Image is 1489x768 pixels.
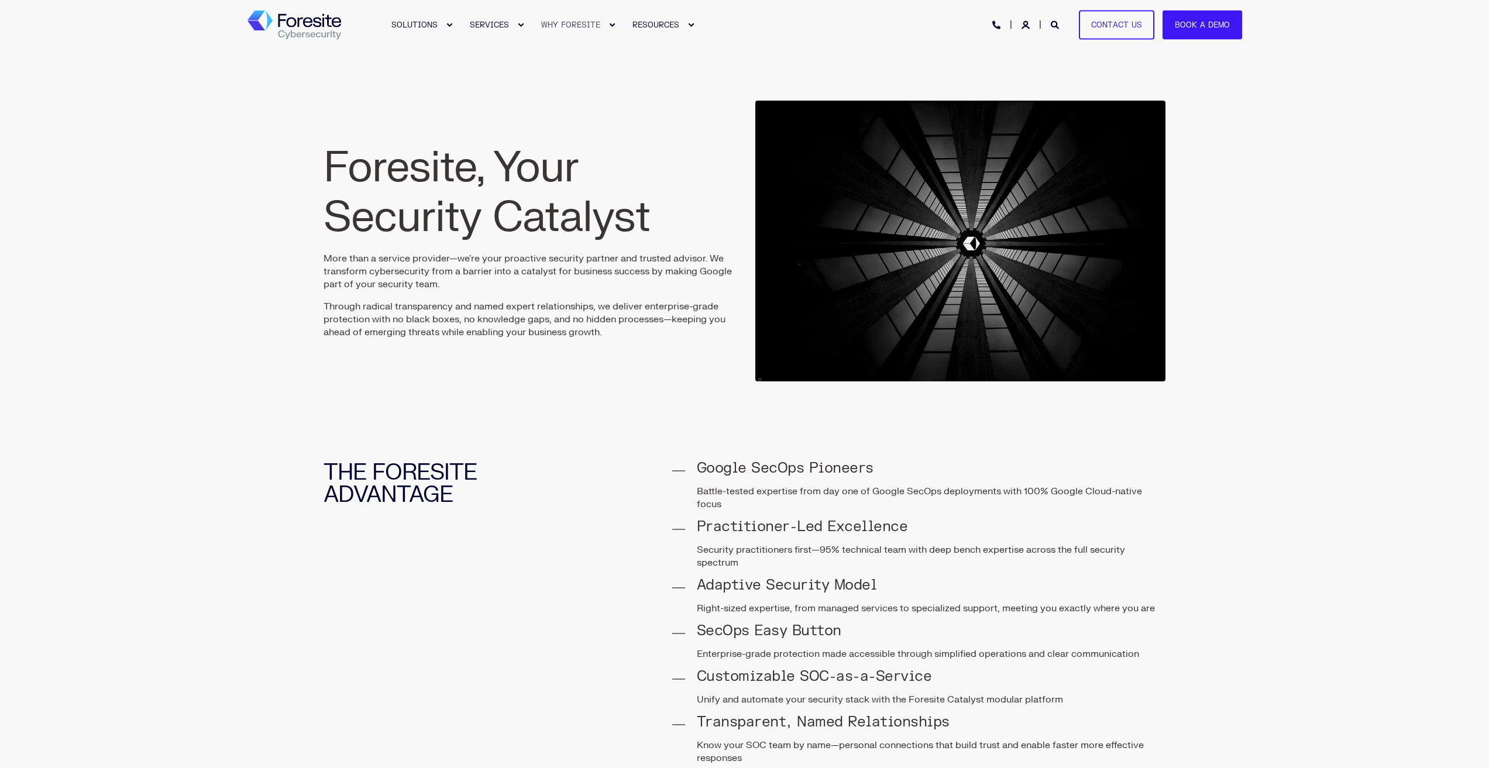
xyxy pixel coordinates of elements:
p: Unify and automate your security stack with the Foresite Catalyst modular platform [697,693,1166,706]
a: Back to Home [247,11,341,40]
img: A series of diminishing size hexagons with powerful connecting lines through each corner towards ... [755,101,1166,381]
h4: Google SecOps Pioneers [697,462,1166,476]
h2: THE FORESITE ADVANTAGE [324,462,552,506]
div: Expand SERVICES [517,22,524,29]
span: SecOps Easy Button [697,622,841,640]
a: Contact Us [1079,10,1154,40]
p: Through radical transparency and named expert relationships, we deliver enterprise-grade protecti... [324,300,734,339]
img: Foresite logo, a hexagon shape of blues with a directional arrow to the right hand side, and the ... [247,11,341,40]
p: Know your SOC team by name—personal connections that build trust and enable faster more effective... [697,739,1166,764]
h4: Adaptive Security Model [697,578,1166,593]
h4: Customizable SOC-as-a-Service [697,670,1166,684]
span: SOLUTIONS [391,20,438,29]
h1: Foresite, Your Security Catalyst [324,143,734,243]
p: Security practitioners first—95% technical team with deep bench expertise across the full securit... [697,543,1166,569]
span: RESOURCES [632,20,679,29]
span: WHY FORESITE [541,20,600,29]
div: Expand RESOURCES [687,22,694,29]
p: Right-sized expertise, from managed services to specialized support, meeting you exactly where yo... [697,602,1166,615]
p: More than a service provider—we're your proactive security partner and trusted advisor. We transf... [324,252,734,291]
a: Book a Demo [1163,10,1242,40]
a: Open Search [1051,19,1061,29]
p: Battle-tested expertise from day one of Google SecOps deployments with 100% Google Cloud-native f... [697,485,1166,511]
a: Login [1022,19,1032,29]
div: Expand WHY FORESITE [608,22,615,29]
h4: Practitioner-Led Excellence [697,520,1166,534]
div: Expand SOLUTIONS [446,22,453,29]
p: Enterprise-grade protection made accessible through simplified operations and clear communication [697,648,1166,660]
h4: Transparent, Named Relationships [697,715,1166,729]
